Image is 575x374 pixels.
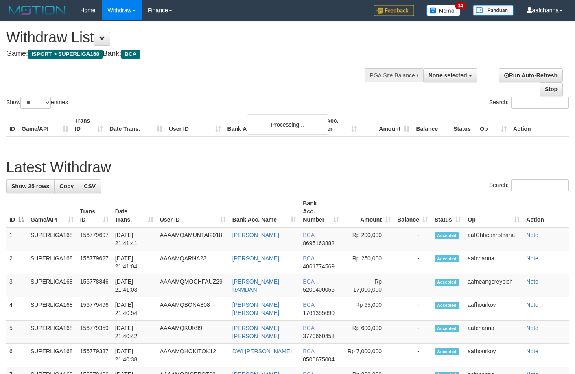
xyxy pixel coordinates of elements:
td: [DATE] 21:40:38 [112,344,157,367]
td: - [394,344,431,367]
th: Op [477,113,510,136]
td: - [394,274,431,297]
span: Copy [59,183,74,189]
th: ID: activate to sort column descending [6,196,27,227]
th: Date Trans.: activate to sort column ascending [112,196,157,227]
a: Note [526,325,538,331]
td: 4 [6,297,27,321]
td: Rp 250,000 [342,251,394,274]
span: BCA [303,301,314,308]
td: SUPERLIGA168 [27,297,77,321]
th: Op: activate to sort column ascending [464,196,523,227]
td: [DATE] 21:41:41 [112,227,157,251]
td: SUPERLIGA168 [27,274,77,297]
span: BCA [121,50,140,59]
td: AAAAMQHOKITOK12 [157,344,229,367]
h1: Latest Withdraw [6,159,569,176]
img: Button%20Memo.svg [426,5,461,16]
th: Trans ID: activate to sort column ascending [77,196,112,227]
span: ISPORT > SUPERLIGA168 [28,50,103,59]
td: [DATE] 21:41:03 [112,274,157,297]
th: Status: activate to sort column ascending [431,196,464,227]
td: Rp 65,000 [342,297,394,321]
img: panduan.png [473,5,514,16]
span: Accepted [435,325,459,332]
td: SUPERLIGA168 [27,251,77,274]
td: aafchanna [464,251,523,274]
td: AAAAMQKUK99 [157,321,229,344]
td: 2 [6,251,27,274]
span: Accepted [435,255,459,262]
span: Show 25 rows [11,183,49,189]
span: Accepted [435,232,459,239]
span: BCA [303,255,314,262]
a: Run Auto-Refresh [499,68,563,82]
div: Processing... [247,114,328,135]
td: SUPERLIGA168 [27,227,77,251]
td: Rp 200,000 [342,227,394,251]
td: [DATE] 21:40:42 [112,321,157,344]
label: Show entries [6,97,68,109]
td: 156779359 [77,321,112,344]
th: Bank Acc. Name [224,113,308,136]
span: None selected [429,72,467,79]
td: aafneangsreypich [464,274,523,297]
span: Copy 3770660458 to clipboard [303,333,335,339]
td: 156779627 [77,251,112,274]
h4: Game: Bank: [6,50,375,58]
a: [PERSON_NAME] [PERSON_NAME] [232,325,279,339]
th: User ID: activate to sort column ascending [157,196,229,227]
td: - [394,297,431,321]
span: Copy 1761355690 to clipboard [303,310,335,316]
td: - [394,321,431,344]
a: [PERSON_NAME] [232,255,279,262]
td: 3 [6,274,27,297]
span: CSV [84,183,96,189]
input: Search: [511,97,569,109]
a: Note [526,255,538,262]
span: BCA [303,232,314,238]
span: Copy 8695163882 to clipboard [303,240,335,246]
label: Search: [489,179,569,191]
span: 34 [455,2,466,9]
button: None selected [423,68,477,82]
span: Copy 5200400056 to clipboard [303,286,335,293]
a: Note [526,348,538,354]
td: aafChheanrothana [464,227,523,251]
th: Balance: activate to sort column ascending [394,196,431,227]
a: Note [526,301,538,308]
td: 156779697 [77,227,112,251]
th: Amount: activate to sort column ascending [342,196,394,227]
th: User ID [166,113,224,136]
a: [PERSON_NAME] [PERSON_NAME] [232,301,279,316]
td: 156779496 [77,297,112,321]
a: DWI [PERSON_NAME] [232,348,292,354]
th: Status [450,113,477,136]
a: Stop [540,82,563,96]
img: Feedback.jpg [374,5,414,16]
td: AAAAMQMOCHFAUZ29 [157,274,229,297]
a: [PERSON_NAME] [232,232,279,238]
td: SUPERLIGA168 [27,344,77,367]
span: BCA [303,348,314,354]
h1: Withdraw List [6,29,375,46]
span: Copy 0500675004 to clipboard [303,356,335,363]
span: Copy 4061774569 to clipboard [303,263,335,270]
td: aafchanna [464,321,523,344]
th: Game/API: activate to sort column ascending [27,196,77,227]
span: Accepted [435,302,459,309]
th: Game/API [18,113,72,136]
label: Search: [489,97,569,109]
select: Showentries [20,97,51,109]
span: BCA [303,325,314,331]
span: Accepted [435,279,459,286]
td: AAAAMQBONA808 [157,297,229,321]
td: 156778846 [77,274,112,297]
td: SUPERLIGA168 [27,321,77,344]
a: CSV [79,179,101,193]
td: 6 [6,344,27,367]
span: Accepted [435,348,459,355]
td: 156779337 [77,344,112,367]
th: Balance [413,113,450,136]
td: [DATE] 21:40:54 [112,297,157,321]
